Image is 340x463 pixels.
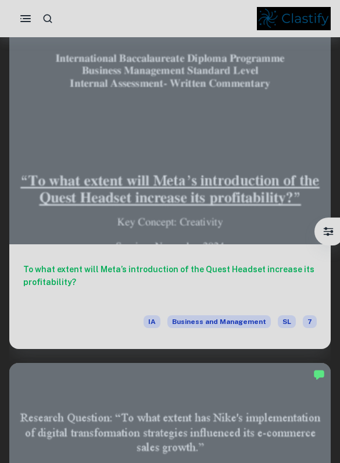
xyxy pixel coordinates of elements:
[303,315,317,328] span: 7
[317,220,340,243] button: Filter
[278,315,296,328] span: SL
[313,369,325,380] img: Marked
[144,315,160,328] span: IA
[23,263,317,301] h6: To what extent will Meta’s introduction of the Quest Headset increase its profitability?
[9,3,331,349] a: To what extent will Meta’s introduction of the Quest Headset increase its profitability?IABusines...
[257,7,331,30] img: Clastify logo
[167,315,271,328] span: Business and Management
